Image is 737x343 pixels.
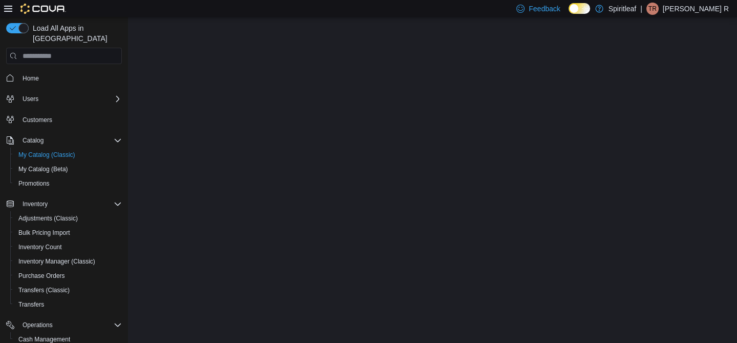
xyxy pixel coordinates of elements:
button: Users [18,93,42,105]
p: | [640,3,642,15]
button: Inventory [2,197,126,211]
span: Catalog [18,134,122,147]
span: Feedback [529,4,560,14]
p: [PERSON_NAME] R [663,3,729,15]
a: Purchase Orders [14,270,69,282]
span: Inventory [18,198,122,210]
button: Users [2,92,126,106]
button: Inventory [18,198,52,210]
span: Transfers (Classic) [18,286,70,294]
a: Bulk Pricing Import [14,227,74,239]
a: Inventory Count [14,241,66,253]
span: Inventory Count [14,241,122,253]
button: My Catalog (Beta) [10,162,126,176]
button: Home [2,70,126,85]
span: Inventory Manager (Classic) [14,255,122,268]
span: Operations [18,319,122,331]
a: Transfers [14,298,48,311]
button: Catalog [2,133,126,148]
span: Inventory Manager (Classic) [18,257,95,266]
a: Home [18,72,43,85]
a: Transfers (Classic) [14,284,74,296]
span: Users [18,93,122,105]
span: Bulk Pricing Import [14,227,122,239]
span: Transfers [14,298,122,311]
div: Trista R [646,3,659,15]
button: Purchase Orders [10,269,126,283]
input: Dark Mode [569,3,590,14]
span: Adjustments (Classic) [14,212,122,225]
button: Transfers [10,297,126,312]
span: Home [23,74,39,83]
a: My Catalog (Classic) [14,149,79,161]
span: Users [23,95,38,103]
span: Purchase Orders [14,270,122,282]
p: Spiritleaf [609,3,636,15]
button: Inventory Manager (Classic) [10,254,126,269]
span: Purchase Orders [18,272,65,280]
span: Operations [23,321,53,329]
span: Promotions [14,177,122,190]
span: Transfers (Classic) [14,284,122,296]
span: Inventory Count [18,243,62,251]
button: Promotions [10,176,126,191]
button: Catalog [18,134,48,147]
span: My Catalog (Beta) [18,165,68,173]
span: My Catalog (Classic) [18,151,75,159]
span: Catalog [23,136,44,145]
a: Inventory Manager (Classic) [14,255,99,268]
button: My Catalog (Classic) [10,148,126,162]
button: Adjustments (Classic) [10,211,126,226]
img: Cova [20,4,66,14]
button: Operations [2,318,126,332]
button: Customers [2,112,126,127]
span: Inventory [23,200,48,208]
span: My Catalog (Beta) [14,163,122,175]
button: Transfers (Classic) [10,283,126,297]
span: Customers [23,116,52,124]
span: Load All Apps in [GEOGRAPHIC_DATA] [29,23,122,44]
button: Bulk Pricing Import [10,226,126,240]
a: My Catalog (Beta) [14,163,72,175]
a: Adjustments (Classic) [14,212,82,225]
button: Inventory Count [10,240,126,254]
a: Promotions [14,177,54,190]
span: My Catalog (Classic) [14,149,122,161]
span: Customers [18,113,122,126]
span: Home [18,71,122,84]
span: Bulk Pricing Import [18,229,70,237]
span: Transfers [18,300,44,309]
a: Customers [18,114,56,126]
span: TR [648,3,657,15]
button: Operations [18,319,57,331]
span: Promotions [18,179,50,188]
span: Adjustments (Classic) [18,214,78,223]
